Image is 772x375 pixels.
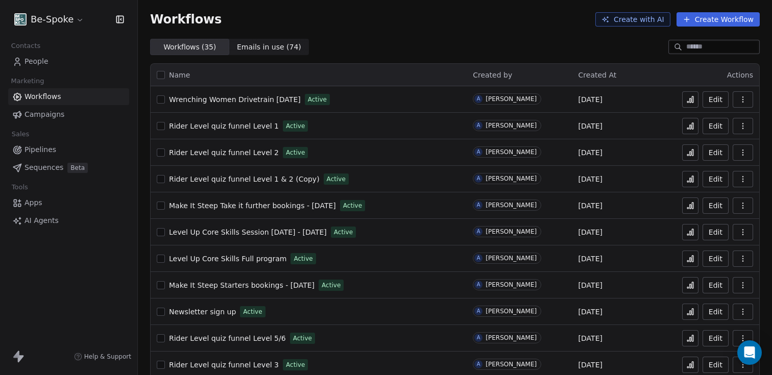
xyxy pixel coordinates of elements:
[8,159,129,176] a: SequencesBeta
[343,201,362,210] span: Active
[578,174,602,184] span: [DATE]
[308,95,327,104] span: Active
[25,56,49,67] span: People
[8,212,129,229] a: AI Agents
[578,227,602,237] span: [DATE]
[703,91,729,108] button: Edit
[322,281,341,290] span: Active
[703,118,729,134] button: Edit
[578,94,602,105] span: [DATE]
[486,334,537,341] div: [PERSON_NAME]
[703,277,729,293] button: Edit
[486,202,537,209] div: [PERSON_NAME]
[8,141,129,158] a: Pipelines
[477,95,480,103] div: A
[169,202,336,210] span: Make It Steep Take it further bookings - [DATE]
[7,38,45,54] span: Contacts
[169,334,286,342] span: Rider Level quiz funnel Level 5/6
[477,228,480,236] div: A
[477,174,480,183] div: A
[169,281,315,289] span: Make It Steep Starters bookings - [DATE]
[703,357,729,373] button: Edit
[334,228,353,237] span: Active
[286,121,305,131] span: Active
[727,71,753,79] span: Actions
[703,304,729,320] a: Edit
[477,254,480,262] div: A
[294,254,312,263] span: Active
[7,73,49,89] span: Marketing
[578,333,602,343] span: [DATE]
[169,333,286,343] a: Rider Level quiz funnel Level 5/6
[486,122,537,129] div: [PERSON_NAME]
[486,308,537,315] div: [PERSON_NAME]
[486,228,537,235] div: [PERSON_NAME]
[477,121,480,130] div: A
[477,360,480,368] div: A
[25,91,61,102] span: Workflows
[477,201,480,209] div: A
[677,12,760,27] button: Create Workflow
[169,174,320,184] a: Rider Level quiz funnel Level 1 & 2 (Copy)
[578,71,617,79] span: Created At
[327,174,346,184] span: Active
[477,307,480,315] div: A
[169,228,327,236] span: Level Up Core Skills Session [DATE] - [DATE]
[293,334,312,343] span: Active
[473,71,512,79] span: Created by
[486,255,537,262] div: [PERSON_NAME]
[8,106,129,123] a: Campaigns
[169,121,279,131] a: Rider Level quiz funnel Level 1
[169,201,336,211] a: Make It Steep Take it further bookings - [DATE]
[578,254,602,264] span: [DATE]
[8,88,129,105] a: Workflows
[486,281,537,288] div: [PERSON_NAME]
[169,122,279,130] span: Rider Level quiz funnel Level 1
[578,360,602,370] span: [DATE]
[169,361,279,369] span: Rider Level quiz funnel Level 3
[578,201,602,211] span: [DATE]
[486,361,537,368] div: [PERSON_NAME]
[477,148,480,156] div: A
[237,42,301,53] span: Emails in use ( 74 )
[8,194,129,211] a: Apps
[8,53,129,70] a: People
[578,307,602,317] span: [DATE]
[169,95,301,104] span: Wrenching Women Drivetrain [DATE]
[578,280,602,290] span: [DATE]
[25,109,64,120] span: Campaigns
[286,360,305,369] span: Active
[703,224,729,240] button: Edit
[169,148,279,157] span: Rider Level quiz funnel Level 2
[578,147,602,158] span: [DATE]
[703,171,729,187] button: Edit
[703,197,729,214] button: Edit
[25,197,42,208] span: Apps
[595,12,670,27] button: Create with AI
[14,13,27,26] img: Facebook%20profile%20picture.png
[84,353,131,361] span: Help & Support
[67,163,88,173] span: Beta
[169,70,190,81] span: Name
[169,307,236,317] a: Newsletter sign up
[703,251,729,267] button: Edit
[74,353,131,361] a: Help & Support
[286,148,305,157] span: Active
[477,334,480,342] div: A
[25,215,59,226] span: AI Agents
[169,175,320,183] span: Rider Level quiz funnel Level 1 & 2 (Copy)
[703,144,729,161] button: Edit
[486,148,537,156] div: [PERSON_NAME]
[169,280,315,290] a: Make It Steep Starters bookings - [DATE]
[25,144,56,155] span: Pipelines
[703,330,729,346] button: Edit
[7,180,32,195] span: Tools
